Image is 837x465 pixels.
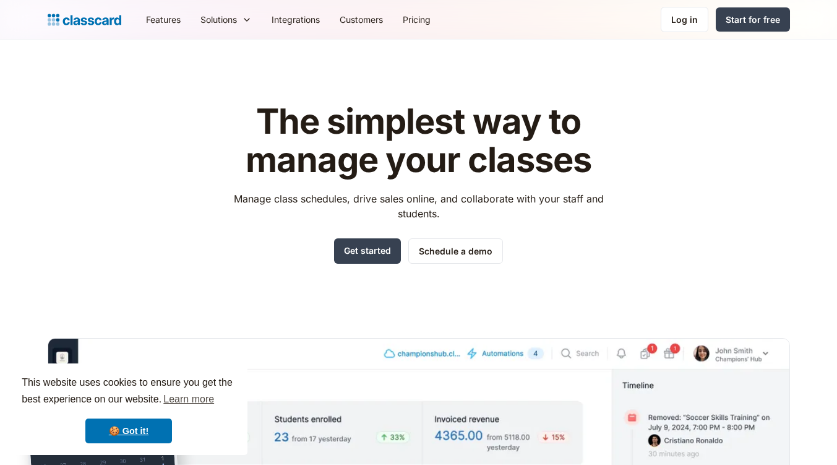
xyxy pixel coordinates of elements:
a: Features [136,6,191,33]
a: home [48,11,121,28]
p: Manage class schedules, drive sales online, and collaborate with your staff and students. [222,191,615,221]
a: Pricing [393,6,440,33]
div: Log in [671,13,698,26]
a: Customers [330,6,393,33]
div: Solutions [191,6,262,33]
a: Schedule a demo [408,238,503,264]
a: Integrations [262,6,330,33]
div: cookieconsent [10,363,247,455]
a: dismiss cookie message [85,419,172,443]
span: This website uses cookies to ensure you get the best experience on our website. [22,375,236,409]
a: Start for free [716,7,790,32]
a: Log in [661,7,708,32]
a: learn more about cookies [161,390,216,409]
div: Solutions [200,13,237,26]
a: Get started [334,238,401,264]
h1: The simplest way to manage your classes [222,103,615,179]
div: Start for free [726,13,780,26]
